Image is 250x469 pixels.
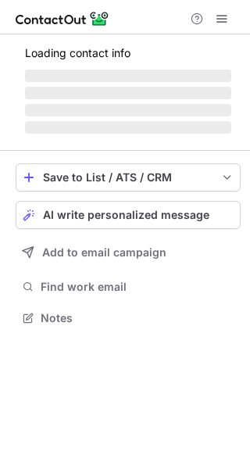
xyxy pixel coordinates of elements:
button: AI write personalized message [16,201,241,229]
span: ‌ [25,70,231,82]
span: Add to email campaign [42,246,166,259]
button: Find work email [16,276,241,298]
span: Find work email [41,280,234,294]
button: save-profile-one-click [16,163,241,192]
button: Notes [16,307,241,329]
span: ‌ [25,87,231,99]
button: Add to email campaign [16,238,241,267]
p: Loading contact info [25,47,231,59]
span: ‌ [25,121,231,134]
img: ContactOut v5.3.10 [16,9,109,28]
div: Save to List / ATS / CRM [43,171,213,184]
span: ‌ [25,104,231,116]
span: AI write personalized message [43,209,209,221]
span: Notes [41,311,234,325]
